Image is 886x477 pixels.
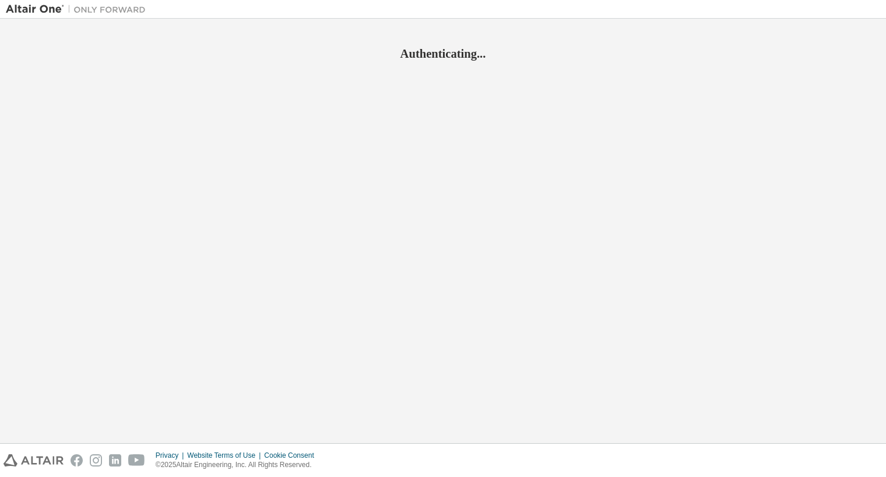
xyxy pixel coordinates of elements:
[128,454,145,467] img: youtube.svg
[187,451,264,460] div: Website Terms of Use
[3,454,64,467] img: altair_logo.svg
[6,46,880,61] h2: Authenticating...
[109,454,121,467] img: linkedin.svg
[6,3,152,15] img: Altair One
[156,451,187,460] div: Privacy
[156,460,321,470] p: © 2025 Altair Engineering, Inc. All Rights Reserved.
[90,454,102,467] img: instagram.svg
[264,451,321,460] div: Cookie Consent
[71,454,83,467] img: facebook.svg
